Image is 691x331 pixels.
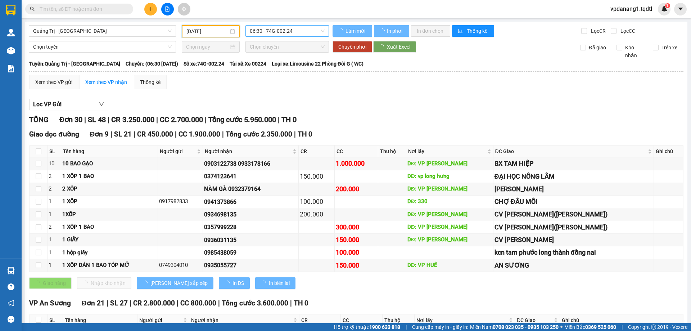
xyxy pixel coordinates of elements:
[204,236,297,245] div: 0936031135
[48,314,63,326] th: SL
[387,43,410,51] span: Xuất Excel
[99,101,104,107] span: down
[467,27,488,35] span: Thống kê
[29,99,108,110] button: Lọc VP Gửi
[126,60,178,68] span: Chuyến: (06:30 [DATE])
[294,130,296,138] span: |
[412,323,468,331] span: Cung cấp máy in - giấy in:
[334,323,400,331] span: Hỗ trợ kỹ thuật:
[494,197,652,207] div: CHỢ ĐẦU MỐI
[407,197,492,206] div: DĐ: 330
[49,210,60,219] div: 1
[29,61,120,67] b: Tuyến: Quảng Trị - [GEOGRAPHIC_DATA]
[156,115,158,124] span: |
[204,172,297,181] div: 0374123641
[110,130,112,138] span: |
[33,41,172,52] span: Chọn tuyến
[517,316,552,324] span: ĐC Giao
[30,6,35,12] span: search
[165,6,170,12] span: file-add
[82,299,105,307] span: Đơn 21
[160,147,195,155] span: Người gửi
[205,115,207,124] span: |
[178,3,190,15] button: aim
[160,115,203,124] span: CC 2.700.000
[369,324,400,330] strong: 1900 633 818
[494,247,652,258] div: kcn tam phước long thành đồng nai
[40,5,125,13] input: Tìm tên, số ĐT hoặc mã đơn
[134,130,135,138] span: |
[175,130,177,138] span: |
[208,115,276,124] span: Tổng cước 5.950.000
[378,146,406,157] th: Thu hộ
[278,115,280,124] span: |
[622,323,623,331] span: |
[226,130,292,138] span: Tổng cước 2.350.000
[180,299,216,307] span: CC 800.000
[148,6,153,12] span: plus
[181,6,186,12] span: aim
[677,6,684,12] span: caret-down
[407,210,492,219] div: DĐ: VP [PERSON_NAME]
[585,324,616,330] strong: 0369 525 060
[7,65,15,72] img: solution-icon
[383,314,415,326] th: Thu hộ
[250,41,325,52] span: Chọn chuyến
[49,185,60,193] div: 2
[407,236,492,244] div: DĐ: VP [PERSON_NAME]
[33,26,172,36] span: Quảng Trị - Sài Gòn
[62,261,157,270] div: 1 XỐP DÁN 1 BAO TÓP MỠ
[333,41,372,53] button: Chuyển phơi
[159,197,202,206] div: 0917982833
[564,323,616,331] span: Miền Bắc
[345,27,366,35] span: Làm mới
[336,158,377,169] div: 1.000.000
[61,146,158,157] th: Tên hàng
[62,249,157,257] div: 1 hộp giấy
[380,28,386,33] span: loading
[133,299,175,307] span: CR 2.800.000
[416,316,507,324] span: Nơi lấy
[49,249,60,257] div: 1
[294,299,308,307] span: TH 0
[111,115,154,124] span: CR 3.250.000
[7,47,15,54] img: warehouse-icon
[225,281,232,286] span: loading
[494,209,652,219] div: CV [PERSON_NAME]([PERSON_NAME])
[62,197,157,206] div: 1 XỐP
[336,247,377,258] div: 100.000
[62,185,157,193] div: 2 XỐP
[49,197,60,206] div: 1
[560,314,683,326] th: Ghi chú
[407,185,492,193] div: DĐ: VP [PERSON_NAME]
[33,100,62,109] span: Lọc VP Gửi
[222,130,224,138] span: |
[59,115,82,124] span: Đơn 30
[494,184,652,194] div: [PERSON_NAME]
[29,130,79,138] span: Giao dọc đường
[204,197,297,206] div: 0941373866
[494,235,652,245] div: CV [PERSON_NAME]
[250,26,325,36] span: 06:30 - 74G-002.24
[7,267,15,274] img: warehouse-icon
[654,146,683,157] th: Ghi chú
[62,210,157,219] div: 1XỐP
[49,236,60,244] div: 1
[139,316,182,324] span: Người gửi
[186,43,229,51] input: Chọn ngày
[336,260,377,270] div: 150.000
[143,281,150,286] span: loading
[411,25,450,37] button: In đơn chọn
[159,261,202,270] div: 0749304010
[261,281,269,286] span: loading
[49,223,60,232] div: 2
[204,210,297,219] div: 0934698135
[298,130,312,138] span: TH 0
[458,28,464,34] span: bar-chart
[179,130,220,138] span: CC 1.900.000
[140,78,161,86] div: Thống kê
[191,316,292,324] span: Người nhận
[494,158,652,169] div: BX TAM HIỆP
[204,248,297,257] div: 0985438059
[255,277,295,289] button: In biên lai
